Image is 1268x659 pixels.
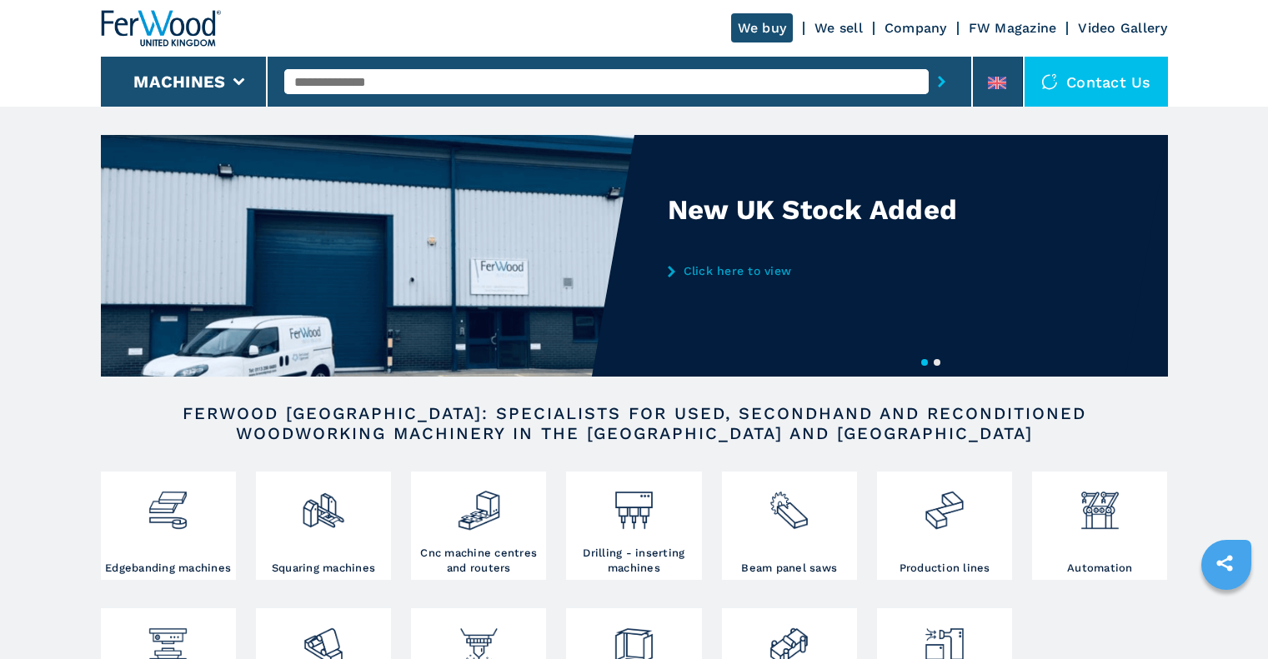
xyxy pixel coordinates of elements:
[969,20,1057,36] a: FW Magazine
[900,561,990,576] h3: Production lines
[133,72,225,92] button: Machines
[101,135,634,377] img: New UK Stock Added
[1025,57,1168,107] div: Contact us
[922,476,966,532] img: linee_di_produzione_2.png
[885,20,947,36] a: Company
[668,264,995,277] a: Click here to view
[921,359,928,366] button: 1
[1032,472,1167,580] a: Automation
[767,476,811,532] img: sezionatrici_2.png
[722,472,857,580] a: Beam panel saws
[154,403,1115,443] h2: FERWOOD [GEOGRAPHIC_DATA]: SPECIALISTS FOR USED, SECONDHAND AND RECONDITIONED WOODWORKING MACHINE...
[1078,476,1122,532] img: automazione.png
[877,472,1012,580] a: Production lines
[570,546,697,576] h3: Drilling - inserting machines
[1078,20,1167,36] a: Video Gallery
[101,472,236,580] a: Edgebanding machines
[105,561,231,576] h3: Edgebanding machines
[301,476,345,532] img: squadratrici_2.png
[101,10,221,47] img: Ferwood
[929,62,955,101] button: submit-button
[612,476,656,532] img: foratrici_inseritrici_2.png
[566,472,701,580] a: Drilling - inserting machines
[741,561,837,576] h3: Beam panel saws
[731,13,794,42] a: We buy
[1067,561,1133,576] h3: Automation
[256,472,391,580] a: Squaring machines
[1041,73,1058,90] img: Contact us
[1204,542,1245,584] a: sharethis
[457,476,501,532] img: centro_di_lavoro_cnc_2.png
[146,476,190,532] img: bordatrici_1.png
[411,472,546,580] a: Cnc machine centres and routers
[415,546,542,576] h3: Cnc machine centres and routers
[272,561,375,576] h3: Squaring machines
[934,359,940,366] button: 2
[814,20,863,36] a: We sell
